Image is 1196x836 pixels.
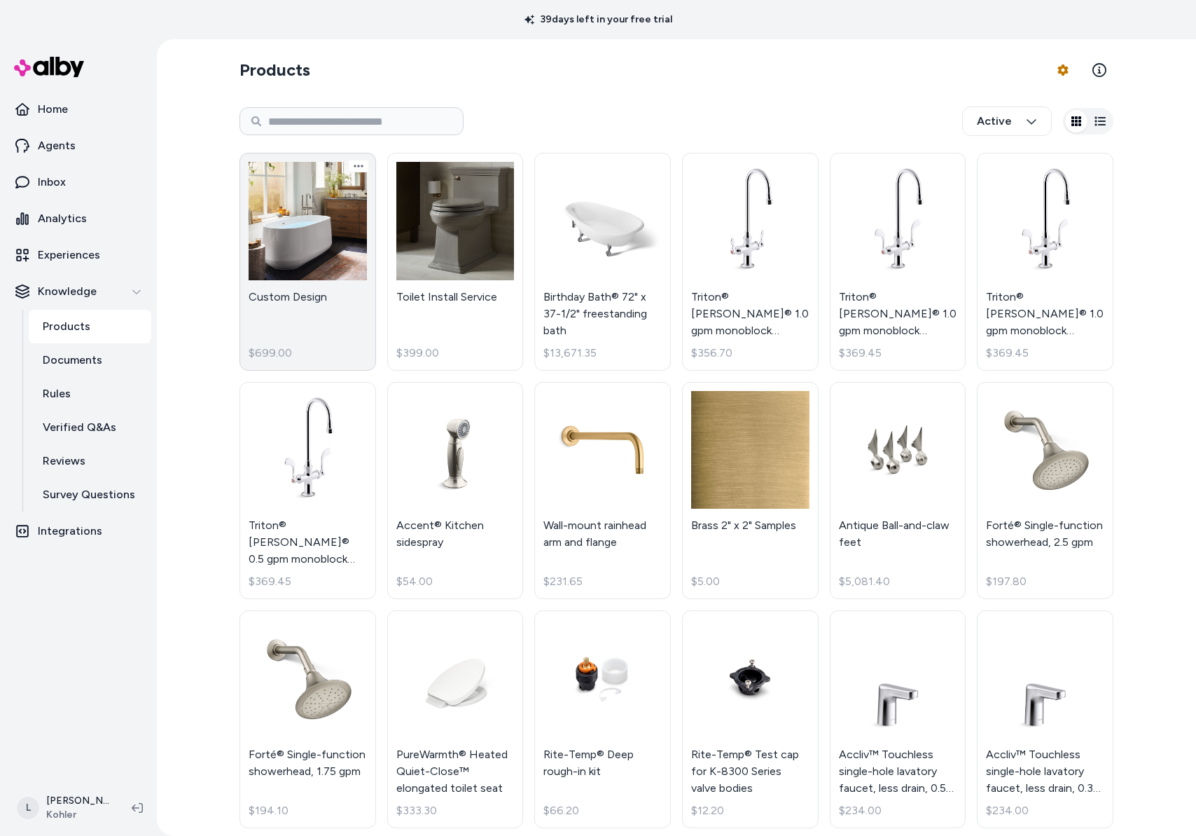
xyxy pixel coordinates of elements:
p: Survey Questions [43,486,135,503]
button: Active [962,107,1052,136]
p: Rules [43,385,71,402]
a: Rite-Temp® Test cap for K-8300 Series valve bodiesRite-Temp® Test cap for K-8300 Series valve bod... [682,610,819,828]
span: L [17,797,39,819]
a: Rite-Temp® Deep rough-in kitRite-Temp® Deep rough-in kit$66.20 [534,610,671,828]
p: Analytics [38,210,87,227]
img: alby Logo [14,57,84,77]
a: Triton® Bowe® 1.0 gpm monoblock gooseneck bathroom sink faucet with laminar flow and wristblade h... [977,153,1113,371]
a: Accent® Kitchen sidesprayAccent® Kitchen sidespray$54.00 [387,382,524,600]
a: Accliv™ Touchless single-hole lavatory faucet, less drain, 0.5 gpmAccliv™ Touchless single-hole l... [830,610,966,828]
a: Inbox [6,165,151,199]
a: Triton® Bowe® 1.0 gpm monoblock gooseneck bathroom sink faucet with aerated flow and wristblade h... [830,153,966,371]
p: Reviews [43,453,85,470]
p: Home [38,101,68,118]
a: Products [29,310,151,343]
p: Integrations [38,523,102,540]
a: Birthday Bath® 72" x 37-1/2" freestanding bathBirthday Bath® 72" x 37-1/2" freestanding bath$13,6... [534,153,671,371]
button: L[PERSON_NAME]Kohler [8,786,120,830]
a: Triton® Bowe® 1.0 gpm monoblock gooseneck bathroom sink faucet with aerated flow and lever handle... [682,153,819,371]
a: Experiences [6,238,151,272]
a: Rules [29,377,151,411]
a: Analytics [6,202,151,235]
p: Products [43,318,90,335]
p: 39 days left in your free trial [516,13,681,27]
p: Inbox [38,174,66,191]
a: Agents [6,129,151,163]
span: Kohler [46,808,109,822]
p: Knowledge [38,283,97,300]
a: Survey Questions [29,478,151,512]
a: PureWarmth® Heated Quiet-Close™ elongated toilet seatPureWarmth® Heated Quiet-Close™ elongated to... [387,610,524,828]
p: Experiences [38,247,100,263]
h2: Products [239,59,310,81]
a: Forté® Single-function showerhead, 2.5 gpmForté® Single-function showerhead, 2.5 gpm$197.80 [977,382,1113,600]
a: Accliv™ Touchless single-hole lavatory faucet, less drain, 0.35 gpmAccliv™ Touchless single-hole ... [977,610,1113,828]
a: Brass 2" x 2" SamplesBrass 2" x 2" Samples$5.00 [682,382,819,600]
a: Documents [29,343,151,377]
a: Reviews [29,444,151,478]
a: Verified Q&As [29,411,151,444]
a: Wall-mount rainhead arm and flangeWall-mount rainhead arm and flange$231.65 [534,382,671,600]
p: Documents [43,352,102,369]
button: Knowledge [6,275,151,308]
a: Integrations [6,514,151,548]
a: Toilet Install ServiceToilet Install Service$399.00 [387,153,524,371]
a: Triton® Bowe® 0.5 gpm monoblock gooseneck bathroom sink faucet with laminar flow and wristblade h... [239,382,376,600]
a: Home [6,92,151,126]
a: Antique Ball-and-claw feetAntique Ball-and-claw feet$5,081.40 [830,382,966,600]
a: Custom DesignCustom Design$699.00 [239,153,376,371]
p: Agents [38,137,76,154]
p: [PERSON_NAME] [46,794,109,808]
p: Verified Q&As [43,419,116,436]
a: Forté® Single-function showerhead, 1.75 gpmForté® Single-function showerhead, 1.75 gpm$194.10 [239,610,376,828]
